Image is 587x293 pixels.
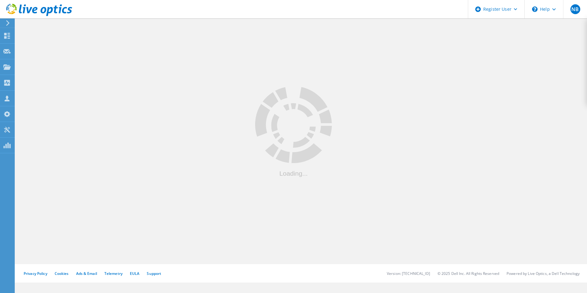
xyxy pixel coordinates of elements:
[507,271,580,276] li: Powered by Live Optics, a Dell Technology
[147,271,161,276] a: Support
[130,271,139,276] a: EULA
[76,271,97,276] a: Ads & Email
[532,6,538,12] svg: \n
[571,7,579,12] span: NB
[255,170,332,177] div: Loading...
[24,271,47,276] a: Privacy Policy
[55,271,69,276] a: Cookies
[387,271,430,276] li: Version: [TECHNICAL_ID]
[104,271,122,276] a: Telemetry
[437,271,499,276] li: © 2025 Dell Inc. All Rights Reserved
[6,13,72,17] a: Live Optics Dashboard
